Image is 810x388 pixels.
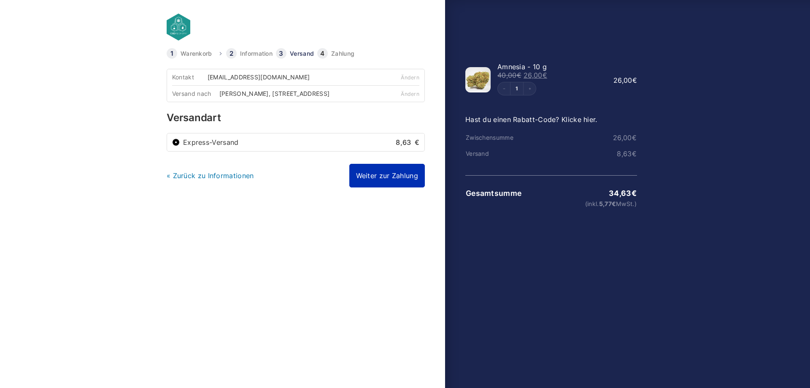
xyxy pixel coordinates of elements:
small: (inkl. MwSt.) [523,201,637,207]
a: Ändern [401,74,419,81]
a: Weiter zur Zahlung [349,164,425,187]
label: Express-Versand [183,139,419,146]
bdi: 26,00 [613,76,637,84]
div: Kontakt [172,74,208,80]
span: € [543,71,547,79]
button: Decrement [498,82,510,95]
th: Versand [465,150,523,157]
a: « Zurück zu Informationen [167,171,254,180]
button: Increment [523,82,536,95]
a: Versand [290,51,314,57]
h3: Versandart [167,113,425,123]
bdi: 26,00 [613,133,637,142]
span: € [632,149,637,158]
span: € [517,71,521,79]
a: Ändern [401,91,419,97]
span: € [632,76,637,84]
span: € [632,133,637,142]
th: Zwischensumme [465,134,523,141]
span: € [612,200,616,207]
th: Gesamtsumme [465,189,523,198]
a: Information [240,51,273,57]
bdi: 40,00 [497,71,521,79]
span: 5,77 [599,200,616,207]
div: [PERSON_NAME], [STREET_ADDRESS] [219,91,335,97]
bdi: 8,63 [617,149,637,158]
a: Edit [510,86,523,91]
a: Zahlung [331,51,354,57]
bdi: 8,63 [396,138,419,147]
span: Amnesia - 10 g [497,62,547,71]
a: Hast du einen Rabatt-Code? Klicke hier. [465,115,597,124]
div: [EMAIL_ADDRESS][DOMAIN_NAME] [208,74,316,80]
a: Warenkorb [181,51,212,57]
bdi: 34,63 [609,189,637,198]
span: € [415,138,419,147]
bdi: 26,00 [524,71,547,79]
span: € [632,189,637,198]
div: Versand nach [172,91,219,97]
